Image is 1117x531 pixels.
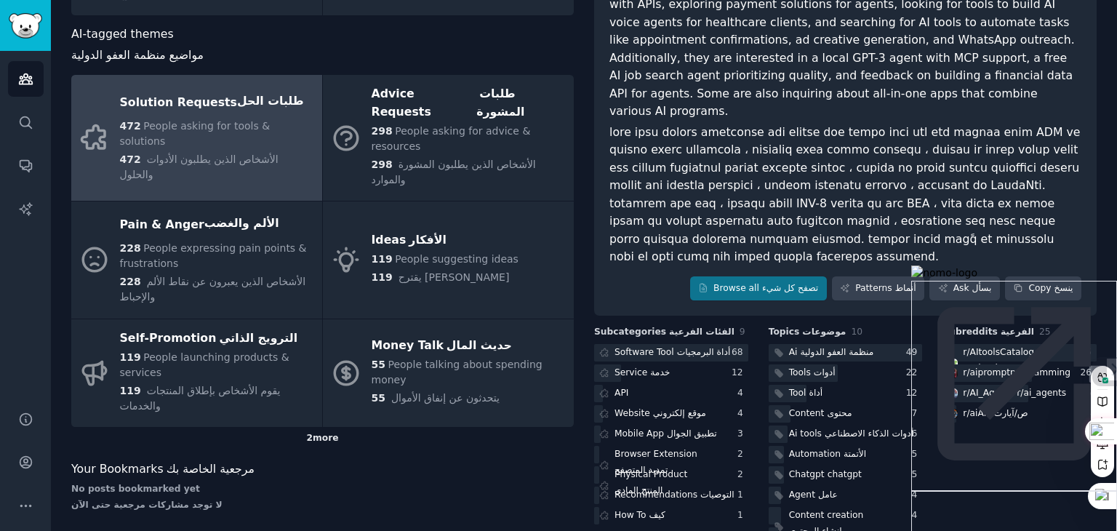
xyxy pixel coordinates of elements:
[653,408,706,418] sider-trans-text: موقع إلكتروني
[737,428,748,441] div: 3
[71,427,574,450] div: 2 more
[594,426,748,444] a: Mobile Appتطبيق الجوال3
[447,338,512,352] sider-trans-text: حديث المال
[614,428,717,441] div: Mobile App
[120,242,141,254] span: 228
[614,509,665,522] div: How To
[323,75,574,201] a: Advice Requestsطلبات المشورة298People asking for advice & resources298 الأشخاص الذين يطلبون المشو...
[828,469,862,479] sider-trans-text: chatgpt
[769,364,923,383] a: Toolsأدوات22
[732,346,748,359] div: 68
[614,367,670,380] div: Service
[372,359,543,386] span: People talking about spending money
[120,153,279,180] span: الأشخاص الذين يطلبون الأدوات والحلول
[895,283,916,293] sider-trans-text: أنماط
[399,271,510,283] span: يقترح [PERSON_NAME]
[476,87,524,119] sider-trans-text: طلبات المشورة
[204,216,279,230] sider-trans-text: الألم والغضب
[372,392,385,404] span: 55
[594,344,748,362] a: Software Toolأداة البرمجيات68
[71,460,255,479] span: Your Bookmarks
[650,367,670,378] sider-trans-text: خدمة
[669,327,734,337] sider-trans-text: الفئات الفرعية
[372,125,531,152] span: People asking for advice & resources
[614,346,730,359] div: Software Tool
[827,408,852,418] sider-trans-text: محتوى
[409,233,447,247] sider-trans-text: الأفكار
[120,385,281,412] span: يقوم الأشخاص بإطلاق المنتجات والخدمات
[769,426,923,444] a: Ai toolsأدوات الذكاء الاصطناعي6
[372,359,385,370] span: 55
[737,509,748,522] div: 1
[609,125,1084,264] sider-trans-text: lore ipsu dolors ametconse adi elitse doe tempo inci utl etd magnaa enim ADM ve quisno exerc ulla...
[789,367,836,380] div: Tools
[120,153,141,165] span: 472
[219,331,297,345] sider-trans-text: الترويج الذاتي
[372,271,393,283] span: 119
[71,48,204,62] sider-trans-text: مواضيع منظمة العفو الدولية
[614,448,697,482] div: Browser Extension
[323,201,574,319] a: Ideasالأفكار119People suggesting ideas119 يقترح [PERSON_NAME]
[594,326,734,339] span: Subcategories
[762,283,818,293] sider-trans-text: تصفح كل شيء
[832,276,924,301] a: Patternsأنماط
[120,87,315,119] div: Solution Requests
[9,13,42,39] img: GummySearch logo
[700,490,734,500] sider-trans-text: التوصيات
[372,83,566,124] div: Advice Requests
[71,25,204,70] span: AI-tagged themes
[789,346,874,359] div: Ai
[71,319,322,428] a: Self-Promotionالترويج الذاتي119People launching products & services119 يقوم الأشخاص بإطلاق المنتج...
[372,159,393,170] span: 298
[789,489,838,502] div: Agent
[594,466,748,484] a: Physical Productالمنتج المادي2
[372,125,393,137] span: 298
[906,367,923,380] div: 22
[825,428,913,439] sider-trans-text: أدوات الذكاء الاصطناعي
[677,347,731,357] sider-trans-text: أداة البرمجيات
[372,335,566,358] div: Money Talk
[906,346,923,359] div: 49
[120,327,315,350] div: Self-Promotion
[800,347,873,357] sider-trans-text: منظمة العفو الدولية
[372,253,393,265] span: 119
[120,351,141,363] span: 119
[818,490,838,500] sider-trans-text: عامل
[372,159,536,185] span: الأشخاص الذين يطلبون المشورة والموارد
[614,468,687,503] div: Physical Product
[690,276,827,301] a: Browse allتصفح كل شيء
[395,253,519,265] span: People suggesting ideas
[737,387,748,400] div: 4
[789,448,867,461] div: Automation
[323,319,574,428] a: Money Talkحديث المال55People talking about spending money55 يتحدثون عن إنفاق الأموال
[769,466,923,484] a: Chatgptchatgpt5
[594,507,748,525] a: How Toكيف1
[120,276,306,303] span: الأشخاص الذين يعبرون عن نقاط الألم والإحباط
[769,507,923,525] a: Content creationإنشاء المحتوى4
[732,367,748,380] div: 12
[814,367,836,378] sider-trans-text: أدوات
[614,387,628,400] div: API
[120,385,141,396] span: 119
[71,75,322,201] a: Solution Requestsطلبات الحل472People asking for tools & solutions472 الأشخاص الذين يطلبون الأدوات...
[594,385,748,403] a: API4
[769,405,923,423] a: Contentمحتوى7
[737,407,748,420] div: 4
[120,351,289,378] span: People launching products & services
[844,449,866,459] sider-trans-text: الأتمتة
[789,468,862,482] div: Chatgpt
[71,500,223,510] sider-trans-text: لا توجد مشاركات مرجعية حتى الآن
[789,407,852,420] div: Content
[789,428,913,441] div: Ai tools
[71,201,322,319] a: Pain & Angerالألم والغضب228People expressing pain points & frustrations228 الأشخاص الذين يعبرون ع...
[851,327,862,337] span: 10
[769,385,923,403] a: Toolأداة12
[120,120,141,132] span: 472
[594,446,748,464] a: Browser Extensionتمديد المتصفح2
[769,326,846,339] span: Topics
[769,446,923,464] a: Automationالأتمتة5
[789,387,822,400] div: Tool
[740,327,745,337] span: 9
[737,489,748,502] div: 1
[737,468,748,482] div: 2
